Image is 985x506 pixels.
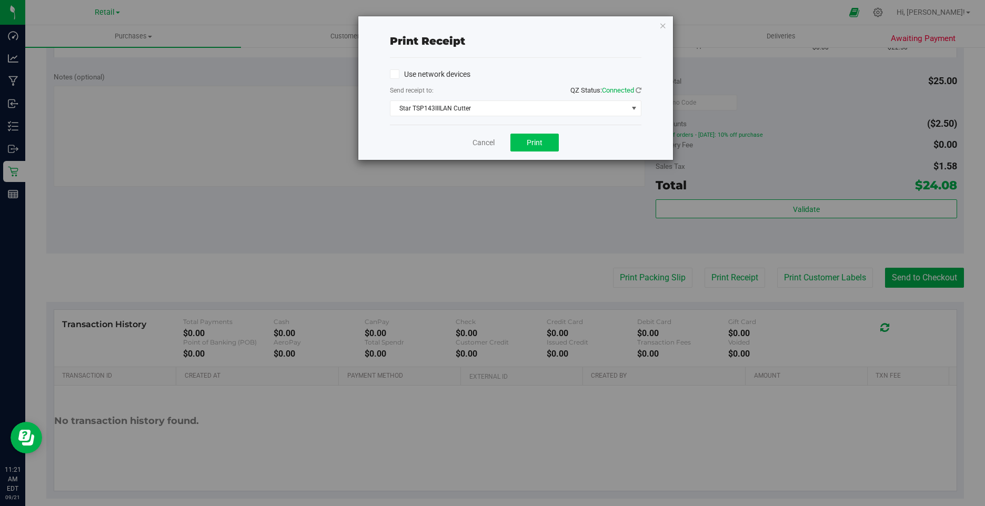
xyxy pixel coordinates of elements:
[390,35,465,47] span: Print receipt
[390,69,470,80] label: Use network devices
[11,422,42,453] iframe: Resource center
[602,86,634,94] span: Connected
[627,101,640,116] span: select
[510,134,559,151] button: Print
[527,138,542,147] span: Print
[473,137,495,148] a: Cancel
[570,86,641,94] span: QZ Status:
[390,101,628,116] span: Star TSP143IIILAN Cutter
[390,86,434,95] label: Send receipt to:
